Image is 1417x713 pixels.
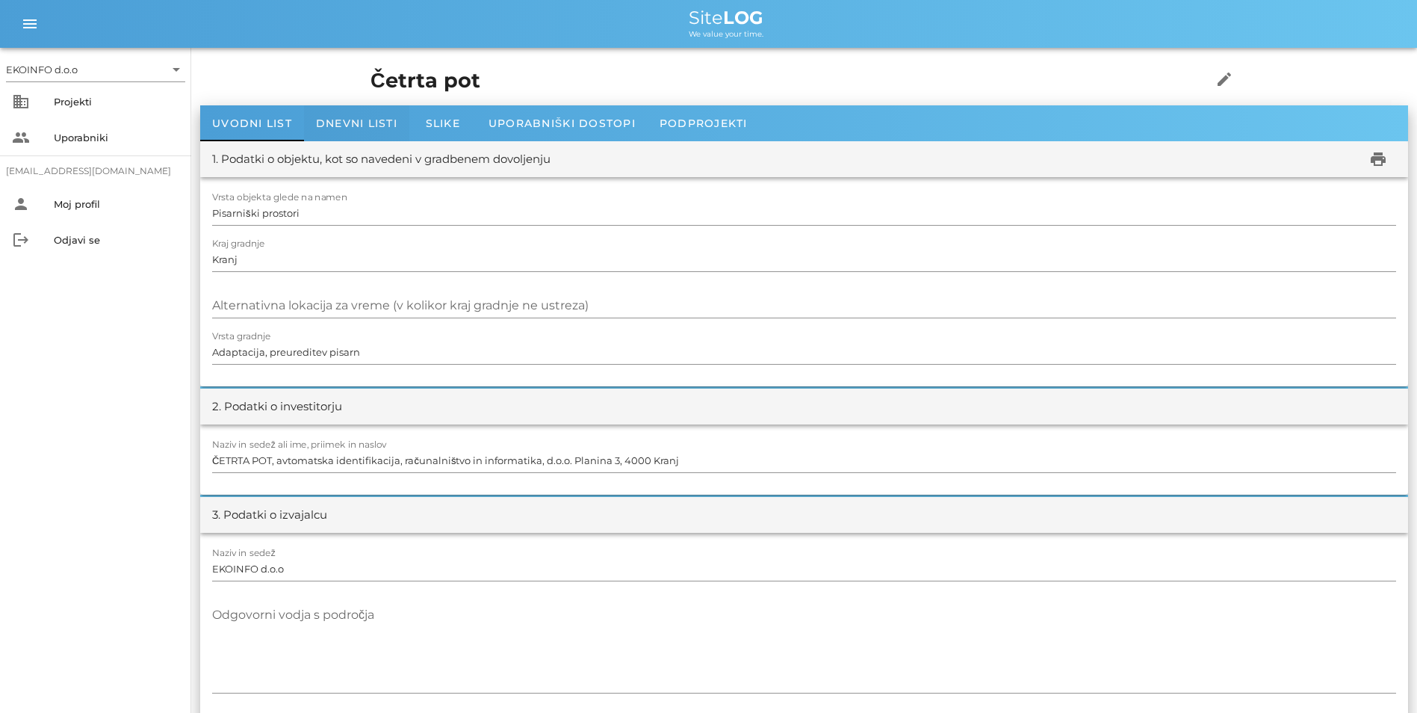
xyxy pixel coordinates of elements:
[1369,150,1387,168] i: print
[167,61,185,78] i: arrow_drop_down
[21,15,39,33] i: menu
[370,66,1165,96] h1: Četrta pot
[723,7,763,28] b: LOG
[6,63,78,76] div: EKOINFO d.o.o
[12,195,30,213] i: person
[1215,70,1233,88] i: edit
[489,117,636,130] span: Uporabniški dostopi
[212,331,271,342] label: Vrsta gradnje
[689,29,763,39] span: We value your time.
[1203,552,1417,713] iframe: Chat Widget
[212,151,551,168] div: 1. Podatki o objektu, kot so navedeni v gradbenem dovoljenju
[54,96,179,108] div: Projekti
[212,238,265,250] label: Kraj gradnje
[212,117,292,130] span: Uvodni list
[212,548,276,559] label: Naziv in sedež
[12,129,30,146] i: people
[689,7,763,28] span: Site
[426,117,460,130] span: Slike
[54,198,179,210] div: Moj profil
[54,132,179,143] div: Uporabniki
[316,117,397,130] span: Dnevni listi
[212,507,327,524] div: 3. Podatki o izvajalcu
[212,192,347,203] label: Vrsta objekta glede na namen
[54,234,179,246] div: Odjavi se
[1203,552,1417,713] div: Pripomoček za klepet
[660,117,748,130] span: Podprojekti
[12,231,30,249] i: logout
[12,93,30,111] i: business
[6,58,185,81] div: EKOINFO d.o.o
[212,398,342,416] div: 2. Podatki o investitorju
[212,439,387,451] label: Naziv in sedež ali ime, priimek in naslov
